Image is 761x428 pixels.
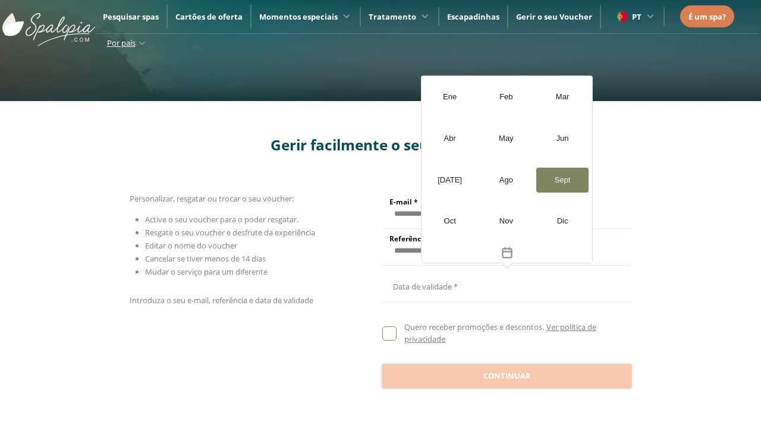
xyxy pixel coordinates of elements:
div: Ene [423,84,476,109]
span: Por país [107,37,136,48]
img: ImgLogoSpalopia.BvClDcEz.svg [2,1,95,46]
span: Resgate o seu voucher e desfrute da experiência [145,227,315,238]
span: Gerir facilmente o seu voucher [271,135,491,155]
span: Continuar [483,370,531,382]
div: Oct [423,209,476,234]
div: Abr [423,126,476,151]
span: É um spa? [688,11,726,22]
button: Toggle overlay [422,242,592,263]
div: Dic [536,209,589,234]
span: Introduza o seu e-mail, referência e data de validade [130,295,313,306]
div: Mar [536,84,589,109]
div: Ago [480,168,533,193]
span: Quero receber promoções e descontos. [404,322,544,332]
a: Cartões de oferta [175,11,243,22]
a: Escapadinhas [447,11,499,22]
div: [DATE] [423,168,476,193]
div: Feb [480,84,533,109]
button: Continuar [382,364,631,388]
span: Editar o nome do voucher [145,240,237,251]
span: Mudar o serviço para um diferente [145,266,268,277]
a: Pesquisar spas [103,11,159,22]
div: Sept [536,168,589,193]
span: Cancelar se tiver menos de 14 dias [145,253,266,264]
span: Personalizar, resgatar ou trocar o seu voucher: [130,193,294,204]
a: Gerir o seu Voucher [516,11,592,22]
span: Active o seu voucher para o poder resgatar. [145,214,298,225]
div: Nov [480,209,533,234]
a: É um spa? [688,10,726,23]
a: Ver política de privacidade [404,322,596,344]
div: Jun [536,126,589,151]
div: May [480,126,533,151]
